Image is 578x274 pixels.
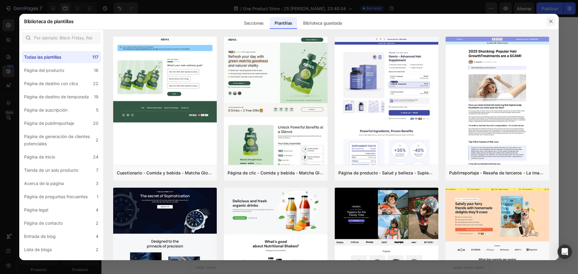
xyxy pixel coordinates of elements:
font: 2 [96,247,98,252]
font: 19 [94,94,98,99]
font: Biblioteca guardada [303,20,342,26]
font: 24 [93,154,98,159]
div: Choose templates [85,193,121,199]
font: Acerca de la página [24,181,64,186]
img: quiz-1.png [113,37,217,123]
font: 4 [96,207,98,212]
font: 3 [96,260,98,265]
font: Página de colección [24,260,64,265]
font: Página de destino con clics [24,81,78,86]
img: Alt Image [129,137,141,144]
font: Biblioteca de plantillas [24,18,73,24]
div: Rich Text Editor. Editing area: main [204,4,246,11]
div: Generate layout [132,193,163,199]
font: 16 [94,68,98,73]
span: 7. Will they cure sleep apnea? [163,85,231,92]
img: Alt Image [172,137,184,144]
font: 2 [96,220,98,226]
p: [PHONE_NUMBER] [60,113,100,122]
img: Alt Image [114,137,126,144]
div: Abrir Intercom Messenger [558,245,572,259]
span: inspired by CRO experts [82,200,123,206]
font: Página de generación de clientes potenciales [24,134,90,146]
div: Rich Text Editor. Editing area: main [162,85,232,94]
span: 1. What are nasal strips? [58,85,114,92]
font: Lista de blogs [24,247,52,252]
font: Página de contacto [24,220,63,226]
font: Secciones [244,20,264,26]
font: Página de producto - Salud y belleza - Suplemento capilar [338,170,456,176]
p: [EMAIL_ADDRESS][DOMAIN_NAME] [60,104,136,112]
font: 7 [96,168,98,173]
span: Add section [135,179,164,186]
font: 4 [96,234,98,239]
img: Alt Image [42,3,48,9]
p: © 2022 ObsidianStripes [5,150,294,156]
font: 5 [96,107,98,112]
font: Entrada de blog [24,234,56,239]
font: Plantillas [275,20,292,26]
font: 3 [96,181,98,186]
font: Página de publirreportaje [24,121,74,126]
input: Por ejemplo: Black Friday, Rebajas, etc. [22,32,101,44]
img: Alt Image [196,3,202,9]
font: Tienda de un solo producto [24,168,78,173]
font: Cuestionario - Comida y bebida - Matcha Glow Shot [117,170,222,176]
div: Rich Text Editor. Editing area: main [57,85,115,94]
font: 20 [93,121,98,126]
font: Página del producto [24,68,64,73]
img: Alt Image [143,137,155,144]
font: Página de clic - Comida y bebida - Matcha Glow Shot [228,170,336,176]
font: 2 [96,137,98,143]
font: Todas las plantillas [24,54,61,60]
div: Add blank section [176,193,213,199]
font: 117 [92,54,98,60]
font: Página de suscripción [24,107,67,112]
font: Página de inicio [24,154,55,159]
p: Try it: 30-Day Test Guarantee [51,4,104,10]
font: 22 [93,81,98,86]
img: Alt Image [158,137,170,144]
font: Página de preguntas frecuentes [24,194,88,199]
span: then drag & drop elements [171,200,216,206]
p: International Shipping [205,4,245,10]
font: Página legal [24,207,48,212]
font: 1 [97,194,98,199]
p: 4. Can I use nasal strips every night? [13,32,96,40]
font: Página de destino de temporada [24,94,89,99]
span: from URL or image [131,200,163,206]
